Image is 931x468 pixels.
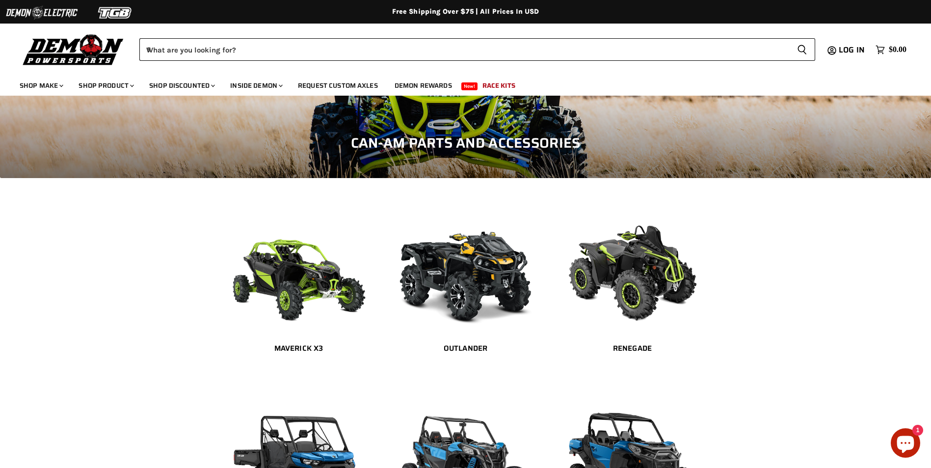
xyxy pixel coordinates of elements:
[71,76,140,96] a: Shop Product
[12,76,69,96] a: Shop Make
[461,82,478,90] span: New!
[559,338,706,360] a: Renegade
[392,343,539,354] h2: Outlander
[889,45,906,54] span: $0.00
[5,3,79,22] img: Demon Electric Logo 2
[291,76,385,96] a: Request Custom Axles
[139,38,815,61] form: Product
[559,343,706,354] h2: Renegade
[225,208,372,330] img: Maverick X3
[142,76,221,96] a: Shop Discounted
[12,72,904,96] ul: Main menu
[839,44,865,56] span: Log in
[392,338,539,360] a: Outlander
[559,208,706,330] img: Renegade
[475,76,523,96] a: Race Kits
[73,7,858,16] div: Free Shipping Over $75 | All Prices In USD
[139,38,789,61] input: When autocomplete results are available use up and down arrows to review and enter to select
[871,43,911,57] a: $0.00
[223,76,289,96] a: Inside Demon
[15,135,916,152] h1: Can-Am Parts and Accessories
[225,338,372,360] a: Maverick X3
[387,76,459,96] a: Demon Rewards
[834,46,871,54] a: Log in
[225,343,372,354] h2: Maverick X3
[79,3,152,22] img: TGB Logo 2
[20,32,127,67] img: Demon Powersports
[789,38,815,61] button: Search
[392,208,539,330] img: Outlander
[888,428,923,460] inbox-online-store-chat: Shopify online store chat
